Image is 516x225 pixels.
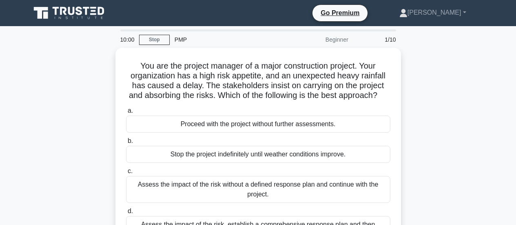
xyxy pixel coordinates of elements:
[115,31,139,48] div: 10:00
[126,146,390,163] div: Stop the project indefinitely until weather conditions improve.
[380,4,486,21] a: [PERSON_NAME]
[126,116,390,133] div: Proceed with the project without further assessments.
[128,167,133,174] span: c.
[126,176,390,203] div: Assess the impact of the risk without a defined response plan and continue with the project.
[170,31,282,48] div: PMP
[128,207,133,214] span: d.
[128,137,133,144] span: b.
[125,61,391,101] h5: You are the project manager of a major construction project. Your organization has a high risk ap...
[128,107,133,114] span: a.
[353,31,401,48] div: 1/10
[139,35,170,45] a: Stop
[316,8,364,18] a: Go Premium
[282,31,353,48] div: Beginner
